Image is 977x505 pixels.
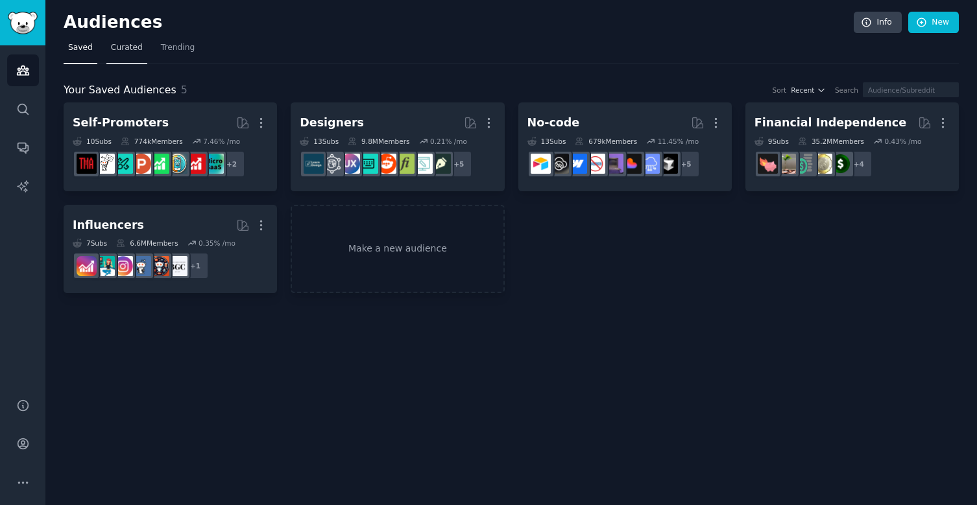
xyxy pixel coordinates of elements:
span: 5 [181,84,187,96]
div: 11.45 % /mo [658,137,699,146]
img: typography [394,154,415,174]
img: UKPersonalFinance [812,154,832,174]
div: 0.21 % /mo [430,137,467,146]
img: nocode [585,154,605,174]
div: No-code [527,115,580,131]
img: FinancialPlanning [794,154,814,174]
a: Info [854,12,902,34]
img: GummySearch logo [8,12,38,34]
img: vibecoding [603,154,623,174]
img: AppIdeas [167,154,187,174]
div: Designers [300,115,364,131]
img: UXDesign [340,154,360,174]
span: Curated [111,42,143,54]
div: 679k Members [575,137,637,146]
div: Search [835,86,858,95]
img: Money [830,154,850,174]
img: BeautyGuruChatter [167,256,187,276]
img: InstagramGrowthTips [77,256,97,276]
a: Make a new audience [291,205,504,294]
div: 13 Sub s [527,137,566,146]
img: NoCodeSaaS [549,154,569,174]
a: Saved [64,38,97,64]
img: InstagramMarketing [113,256,133,276]
div: 35.2M Members [798,137,864,146]
img: ProductHunters [131,154,151,174]
img: userexperience [322,154,342,174]
img: alphaandbetausers [113,154,133,174]
img: graphic_design [431,154,451,174]
h2: Audiences [64,12,854,33]
div: Financial Independence [754,115,906,131]
img: learndesign [304,154,324,174]
img: TestMyApp [77,154,97,174]
a: Influencers7Subs6.6MMembers0.35% /mo+1BeautyGuruChattersocialmediaInstagramInstagramMarketinginfl... [64,205,277,294]
a: No-code13Subs679kMembers11.45% /mo+5cursorSaaSlovablevibecodingnocodewebflowNoCodeSaaSAirtable [518,102,732,191]
a: Self-Promoters10Subs774kMembers7.46% /mo+2microsaasyoutubepromotionAppIdeasselfpromotionProductHu... [64,102,277,191]
button: Recent [791,86,826,95]
img: UI_Design [358,154,378,174]
div: 9.8M Members [348,137,409,146]
img: socialmedia [149,256,169,276]
a: Trending [156,38,199,64]
div: 10 Sub s [73,137,112,146]
img: Instagram [131,256,151,276]
img: SaaS [640,154,660,174]
div: Sort [773,86,787,95]
div: 7 Sub s [73,239,107,248]
img: Airtable [531,154,551,174]
a: New [908,12,959,34]
div: + 5 [673,150,700,178]
div: 7.46 % /mo [203,137,240,146]
a: Designers13Subs9.8MMembers0.21% /mo+5graphic_designweb_designtypographylogodesignUI_DesignUXDesig... [291,102,504,191]
div: + 2 [218,150,245,178]
img: fatFIRE [758,154,778,174]
a: Financial Independence9Subs35.2MMembers0.43% /mo+4MoneyUKPersonalFinanceFinancialPlanningFirefatFIRE [745,102,959,191]
img: cursor [658,154,678,174]
span: Recent [791,86,814,95]
img: microsaas [204,154,224,174]
div: 0.43 % /mo [885,137,922,146]
a: Curated [106,38,147,64]
div: 13 Sub s [300,137,339,146]
img: youtubepromotion [186,154,206,174]
span: Saved [68,42,93,54]
div: + 5 [445,150,472,178]
input: Audience/Subreddit [863,82,959,97]
div: Influencers [73,217,144,233]
div: 0.35 % /mo [199,239,235,248]
div: 6.6M Members [116,239,178,248]
div: + 1 [182,252,209,279]
img: Fire [776,154,796,174]
img: influencermarketing [95,256,115,276]
span: Your Saved Audiences [64,82,176,99]
img: web_design [413,154,433,174]
img: selfpromotion [149,154,169,174]
div: + 4 [845,150,873,178]
div: 9 Sub s [754,137,789,146]
div: Self-Promoters [73,115,169,131]
img: webflow [567,154,587,174]
img: betatests [95,154,115,174]
img: logodesign [376,154,396,174]
img: lovable [621,154,642,174]
div: 774k Members [121,137,183,146]
span: Trending [161,42,195,54]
